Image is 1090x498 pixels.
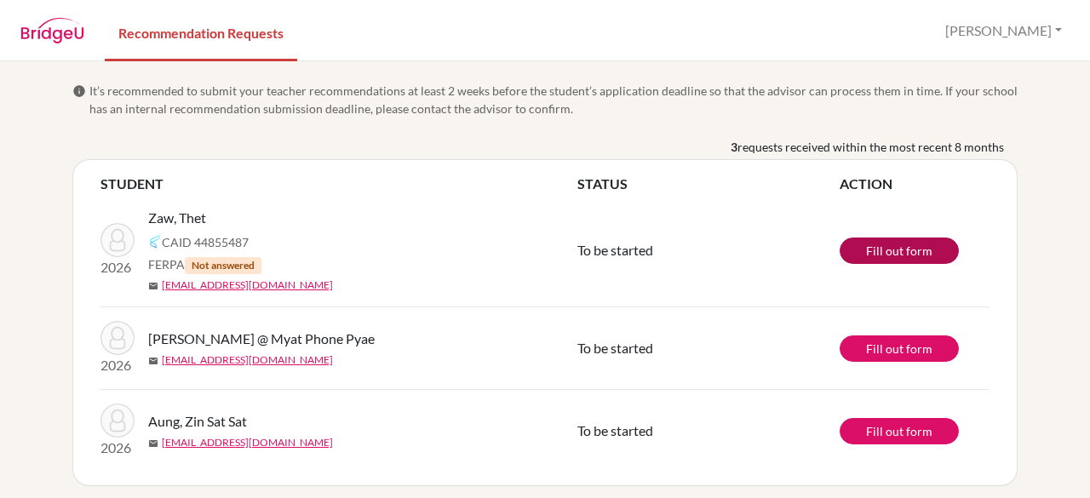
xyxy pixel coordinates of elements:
[938,14,1070,47] button: [PERSON_NAME]
[148,438,158,449] span: mail
[840,418,959,444] a: Fill out form
[100,174,577,194] th: STUDENT
[577,422,653,438] span: To be started
[162,278,333,293] a: [EMAIL_ADDRESS][DOMAIN_NAME]
[731,138,737,156] b: 3
[89,82,1018,117] span: It’s recommended to submit your teacher recommendations at least 2 weeks before the student’s app...
[162,352,333,368] a: [EMAIL_ADDRESS][DOMAIN_NAME]
[100,321,135,355] img: Zaw, Mark @ Myat Phone Pyae
[737,138,1004,156] span: requests received within the most recent 8 months
[148,281,158,291] span: mail
[840,335,959,362] a: Fill out form
[20,18,84,43] img: BridgeU logo
[577,174,840,194] th: STATUS
[100,257,135,278] p: 2026
[148,208,206,228] span: Zaw, Thet
[148,356,158,366] span: mail
[105,3,297,61] a: Recommendation Requests
[100,404,135,438] img: Aung, Zin Sat Sat
[100,355,135,375] p: 2026
[148,329,375,349] span: [PERSON_NAME] @ Myat Phone Pyae
[162,435,333,450] a: [EMAIL_ADDRESS][DOMAIN_NAME]
[148,255,261,274] span: FERPA
[577,340,653,356] span: To be started
[148,235,162,249] img: Common App logo
[162,233,249,251] span: CAID 44855487
[840,174,990,194] th: ACTION
[840,238,959,264] a: Fill out form
[72,84,86,98] span: info
[185,257,261,274] span: Not answered
[100,438,135,458] p: 2026
[577,242,653,258] span: To be started
[100,223,135,257] img: Zaw, Thet
[148,411,247,432] span: Aung, Zin Sat Sat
